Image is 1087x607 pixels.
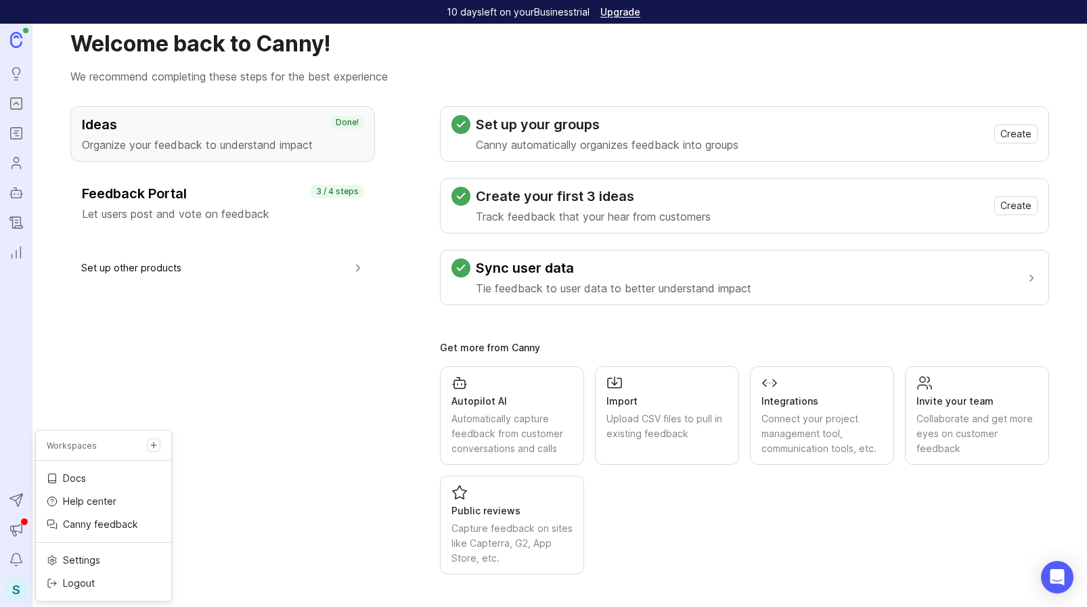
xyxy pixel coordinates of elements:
[82,206,363,222] p: Let users post and vote on feedback
[447,5,590,19] p: 10 days left on your Business trial
[451,521,573,566] div: Capture feedback on sites like Capterra, G2, App Store, etc.
[70,106,375,162] button: IdeasOrganize your feedback to understand impactDone!
[994,125,1038,143] button: Create
[4,210,28,235] a: Changelog
[476,280,751,296] p: Tie feedback to user data to better understand impact
[4,62,28,86] a: Ideas
[476,208,711,225] p: Track feedback that your hear from customers
[606,394,728,409] div: Import
[1041,561,1073,593] div: Open Intercom Messenger
[63,554,100,567] p: Settings
[4,547,28,572] button: Notifications
[600,7,640,17] a: Upgrade
[10,32,22,47] img: Canny Home
[336,117,359,128] p: Done!
[63,577,95,590] p: Logout
[476,258,751,277] h3: Sync user data
[316,186,359,197] p: 3 / 4 steps
[440,366,584,465] a: Autopilot AIAutomatically capture feedback from customer conversations and calls
[36,514,171,535] a: Canny feedback
[916,394,1038,409] div: Invite your team
[82,137,363,153] p: Organize your feedback to understand impact
[451,250,1038,305] button: Sync user dataTie feedback to user data to better understand impact
[4,240,28,265] a: Reporting
[63,495,116,508] p: Help center
[476,115,738,134] h3: Set up your groups
[82,115,363,134] h3: Ideas
[905,366,1049,465] a: Invite your teamCollaborate and get more eyes on customer feedback
[994,196,1038,215] button: Create
[761,394,883,409] div: Integrations
[451,503,573,518] div: Public reviews
[47,440,97,451] p: Workspaces
[916,411,1038,456] div: Collaborate and get more eyes on customer feedback
[36,468,171,489] a: Docs
[81,252,364,283] button: Set up other products
[4,488,28,512] button: Send to Autopilot
[82,184,363,203] h3: Feedback Portal
[440,343,1049,353] div: Get more from Canny
[63,518,138,531] p: Canny feedback
[750,366,894,465] a: IntegrationsConnect your project management tool, communication tools, etc.
[4,518,28,542] button: Announcements
[761,411,883,456] div: Connect your project management tool, communication tools, etc.
[70,68,1049,85] p: We recommend completing these steps for the best experience
[440,476,584,575] a: Public reviewsCapture feedback on sites like Capterra, G2, App Store, etc.
[451,411,573,456] div: Automatically capture feedback from customer conversations and calls
[36,491,171,512] a: Help center
[476,187,711,206] h3: Create your first 3 ideas
[63,472,86,485] p: Docs
[70,175,375,231] button: Feedback PortalLet users post and vote on feedback3 / 4 steps
[451,394,573,409] div: Autopilot AI
[4,577,28,602] button: S
[4,151,28,175] a: Users
[476,137,738,153] p: Canny automatically organizes feedback into groups
[1000,199,1031,212] span: Create
[147,439,160,452] a: Create a new workspace
[606,411,728,441] div: Upload CSV files to pull in existing feedback
[4,91,28,116] a: Portal
[4,181,28,205] a: Autopilot
[70,30,1049,58] h1: Welcome back to Canny!
[1000,127,1031,141] span: Create
[36,549,171,571] a: Settings
[595,366,739,465] a: ImportUpload CSV files to pull in existing feedback
[4,121,28,145] a: Roadmaps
